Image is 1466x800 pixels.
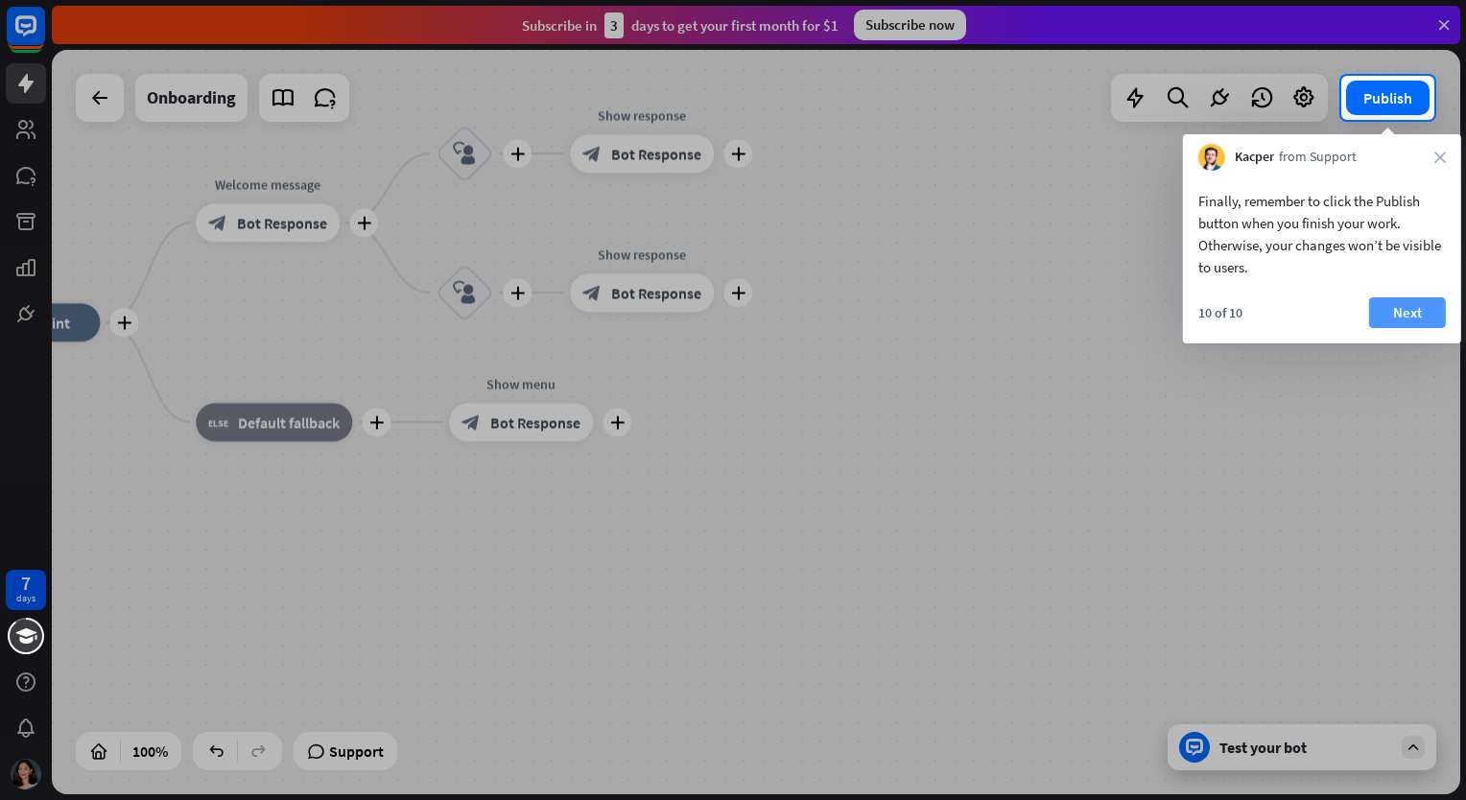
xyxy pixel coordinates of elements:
[15,8,73,65] button: Open LiveChat chat widget
[1434,152,1446,163] i: close
[1198,304,1242,321] div: 10 of 10
[1346,81,1430,115] button: Publish
[1369,297,1446,328] button: Next
[1279,148,1357,167] span: from Support
[1235,148,1274,167] span: Kacper
[1198,190,1446,278] div: Finally, remember to click the Publish button when you finish your work. Otherwise, your changes ...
